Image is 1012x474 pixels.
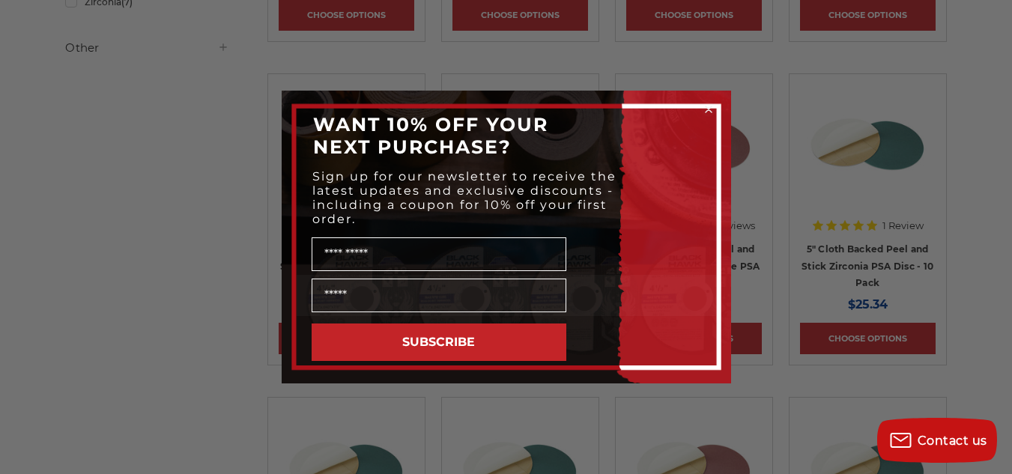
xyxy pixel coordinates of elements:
[701,102,716,117] button: Close dialog
[313,113,548,158] span: WANT 10% OFF YOUR NEXT PURCHASE?
[877,418,997,463] button: Contact us
[918,434,987,448] span: Contact us
[312,323,566,361] button: SUBSCRIBE
[312,279,566,312] input: Email
[312,169,616,226] span: Sign up for our newsletter to receive the latest updates and exclusive discounts - including a co...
